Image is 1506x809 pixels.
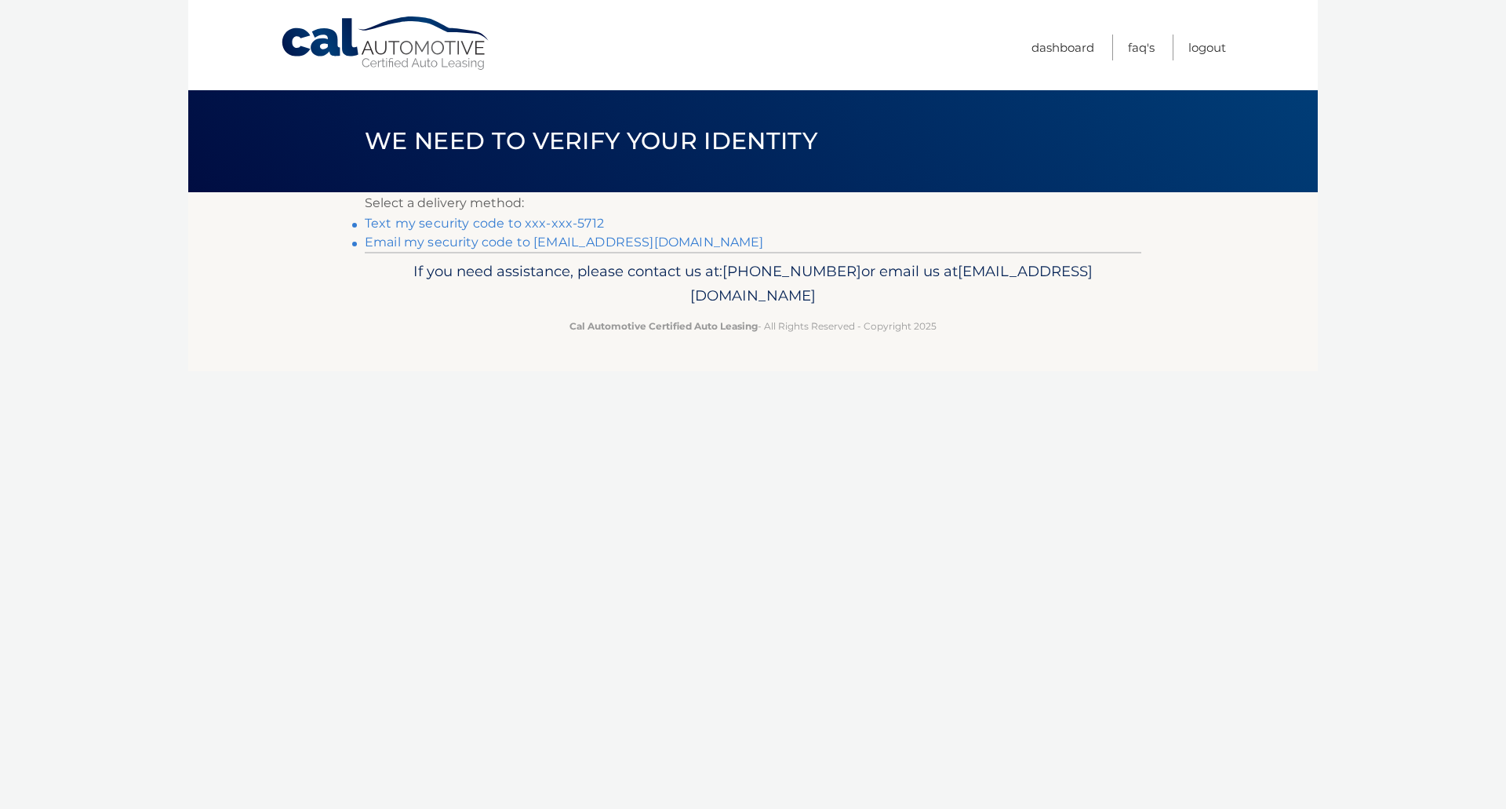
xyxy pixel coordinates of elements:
a: Dashboard [1031,35,1094,60]
p: If you need assistance, please contact us at: or email us at [375,259,1131,309]
a: FAQ's [1128,35,1155,60]
strong: Cal Automotive Certified Auto Leasing [569,320,758,332]
a: Cal Automotive [280,16,492,71]
p: Select a delivery method: [365,192,1141,214]
span: We need to verify your identity [365,126,817,155]
a: Email my security code to [EMAIL_ADDRESS][DOMAIN_NAME] [365,235,764,250]
span: [PHONE_NUMBER] [722,262,861,280]
p: - All Rights Reserved - Copyright 2025 [375,318,1131,334]
a: Logout [1188,35,1226,60]
a: Text my security code to xxx-xxx-5712 [365,216,604,231]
